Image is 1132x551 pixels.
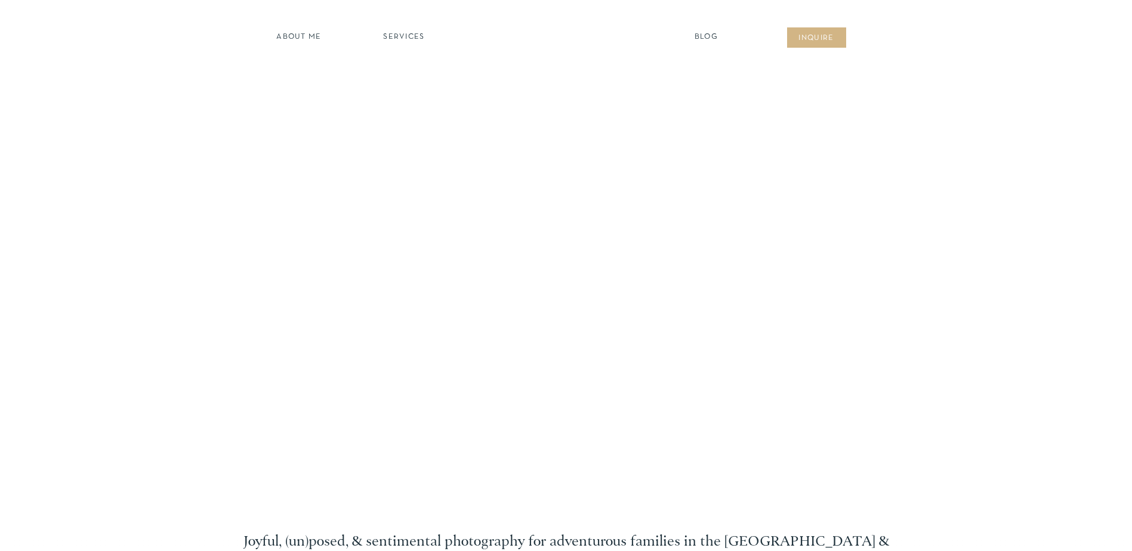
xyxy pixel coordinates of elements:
[273,32,325,44] a: about ME
[792,33,841,45] a: inqUIre
[371,32,438,44] a: SERVICES
[692,32,721,44] a: Blog
[233,533,900,551] h2: Joyful, (un)posed, & sentimental photography for adventurous families in the [GEOGRAPHIC_DATA] & ...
